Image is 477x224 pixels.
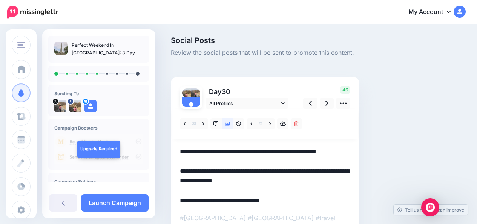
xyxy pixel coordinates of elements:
[54,125,143,131] h4: Campaign Boosters
[54,91,143,96] h4: Sending To
[182,88,191,97] img: 58443598_861259140882700_6099242461018718208_o-bsa94685.jpg
[54,42,68,55] img: 71e950546129f1e172eef38bc2fc4c15_thumb.jpg
[69,100,81,112] img: 58443598_861259140882700_6099242461018718208_o-bsa94685.jpg
[222,88,230,96] span: 30
[7,6,58,19] img: Missinglettr
[54,100,66,112] img: Fr_szoHi-54039.jpg
[191,88,200,97] img: Fr_szoHi-54039.jpg
[182,97,200,116] img: user_default_image.png
[171,37,415,44] span: Social Posts
[209,99,279,107] span: All Profiles
[54,179,143,184] h4: Campaign Settings
[72,42,143,57] p: Perfect Weekend In [GEOGRAPHIC_DATA]: 3 Day Itinerary For First Time Visitors
[401,3,466,22] a: My Account
[206,98,288,109] a: All Profiles
[17,42,25,48] img: menu.png
[77,141,120,158] a: Upgrade Required
[340,86,350,94] span: 46
[180,213,350,223] p: #[GEOGRAPHIC_DATA] #[GEOGRAPHIC_DATA] #travel
[84,100,97,112] img: user_default_image.png
[206,86,290,97] p: Day
[421,198,439,216] div: Open Intercom Messenger
[54,134,143,164] img: campaign_review_boosters.png
[394,205,468,215] a: Tell us how we can improve
[171,48,415,58] span: Review the social posts that will be sent to promote this content.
